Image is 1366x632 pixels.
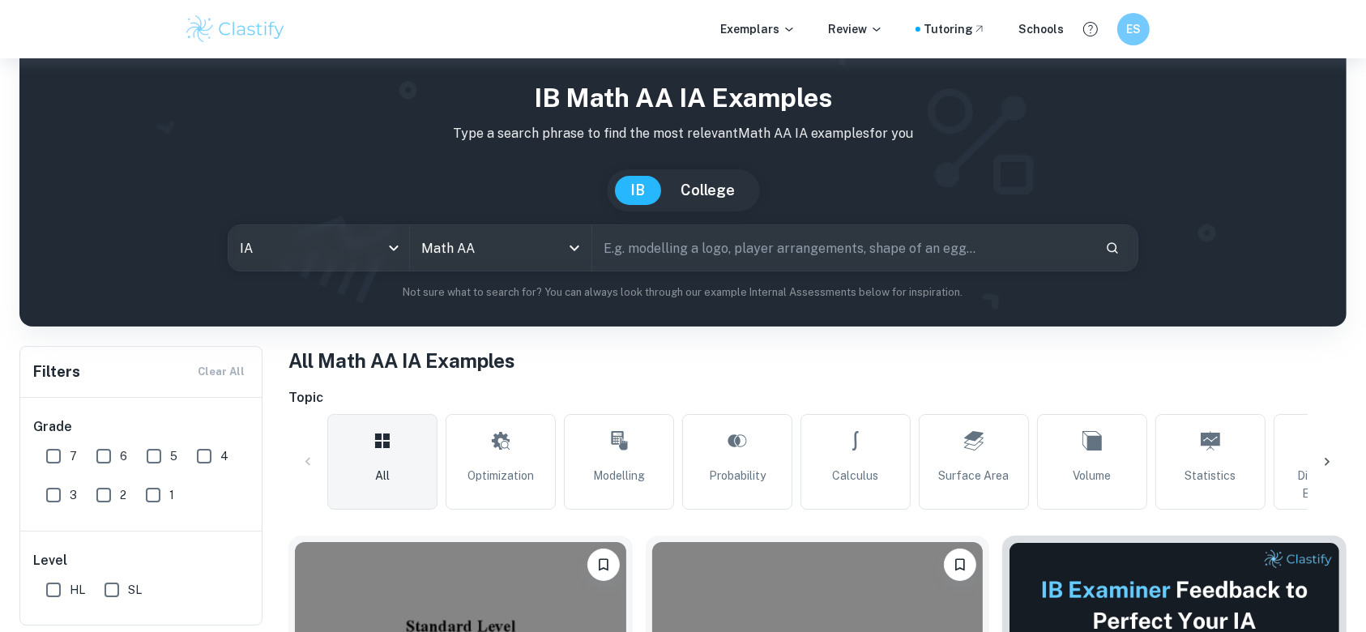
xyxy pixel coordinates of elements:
[120,447,127,465] span: 6
[32,284,1334,301] p: Not sure what to search for? You can always look through our example Internal Assessments below f...
[32,124,1334,143] p: Type a search phrase to find the most relevant Math AA IA examples for you
[375,467,390,485] span: All
[1074,467,1112,485] span: Volume
[220,447,228,465] span: 4
[33,551,250,570] h6: Level
[592,225,1092,271] input: E.g. modelling a logo, player arrangements, shape of an egg...
[70,581,85,599] span: HL
[1099,234,1126,262] button: Search
[828,20,883,38] p: Review
[720,20,796,38] p: Exemplars
[120,486,126,504] span: 2
[288,346,1347,375] h1: All Math AA IA Examples
[169,486,174,504] span: 1
[70,447,77,465] span: 7
[1077,15,1104,43] button: Help and Feedback
[1185,467,1236,485] span: Statistics
[944,549,976,581] button: Bookmark
[1117,13,1150,45] button: ES
[33,361,80,383] h6: Filters
[615,176,662,205] button: IB
[1125,20,1143,38] h6: ES
[1018,20,1064,38] a: Schools
[32,79,1334,117] h1: IB Math AA IA examples
[170,447,177,465] span: 5
[184,13,287,45] img: Clastify logo
[939,467,1010,485] span: Surface Area
[70,486,77,504] span: 3
[288,388,1347,408] h6: Topic
[833,467,879,485] span: Calculus
[128,581,142,599] span: SL
[467,467,534,485] span: Optimization
[924,20,986,38] a: Tutoring
[33,417,250,437] h6: Grade
[563,237,586,259] button: Open
[587,549,620,581] button: Bookmark
[709,467,766,485] span: Probability
[593,467,645,485] span: Modelling
[665,176,752,205] button: College
[228,225,409,271] div: IA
